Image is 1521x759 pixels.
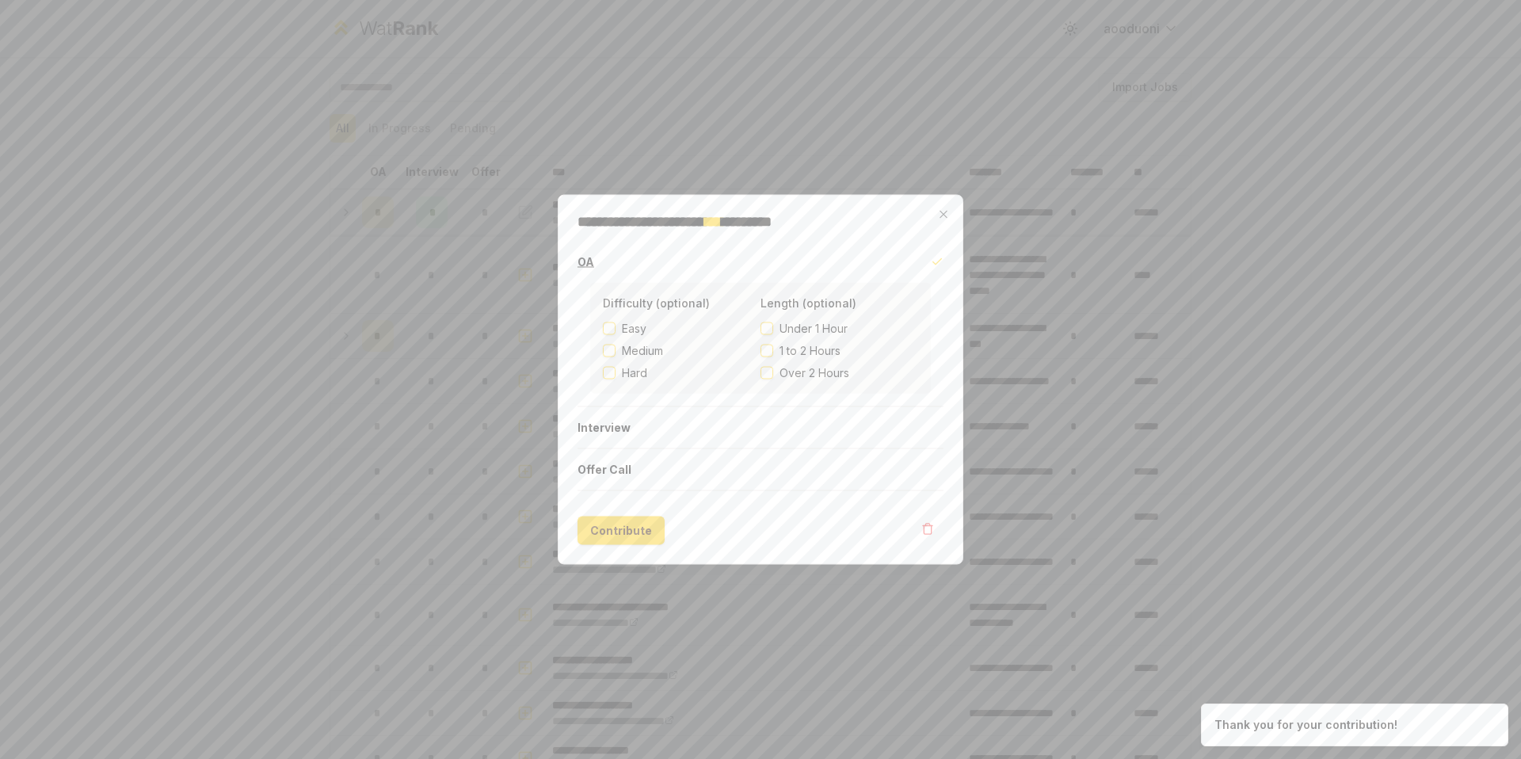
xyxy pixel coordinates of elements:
[622,365,647,381] span: Hard
[622,343,663,359] span: Medium
[760,322,773,335] button: Under 1 Hour
[622,321,646,337] span: Easy
[760,345,773,357] button: 1 to 2 Hours
[760,296,856,310] label: Length (optional)
[578,517,665,545] button: Contribute
[578,407,943,448] button: Interview
[578,283,943,406] div: OA
[603,345,616,357] button: Medium
[603,322,616,335] button: Easy
[578,449,943,490] button: Offer Call
[780,321,848,337] span: Under 1 Hour
[780,365,849,381] span: Over 2 Hours
[760,367,773,379] button: Over 2 Hours
[603,296,710,310] label: Difficulty (optional)
[780,343,841,359] span: 1 to 2 Hours
[603,367,616,379] button: Hard
[578,242,943,283] button: OA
